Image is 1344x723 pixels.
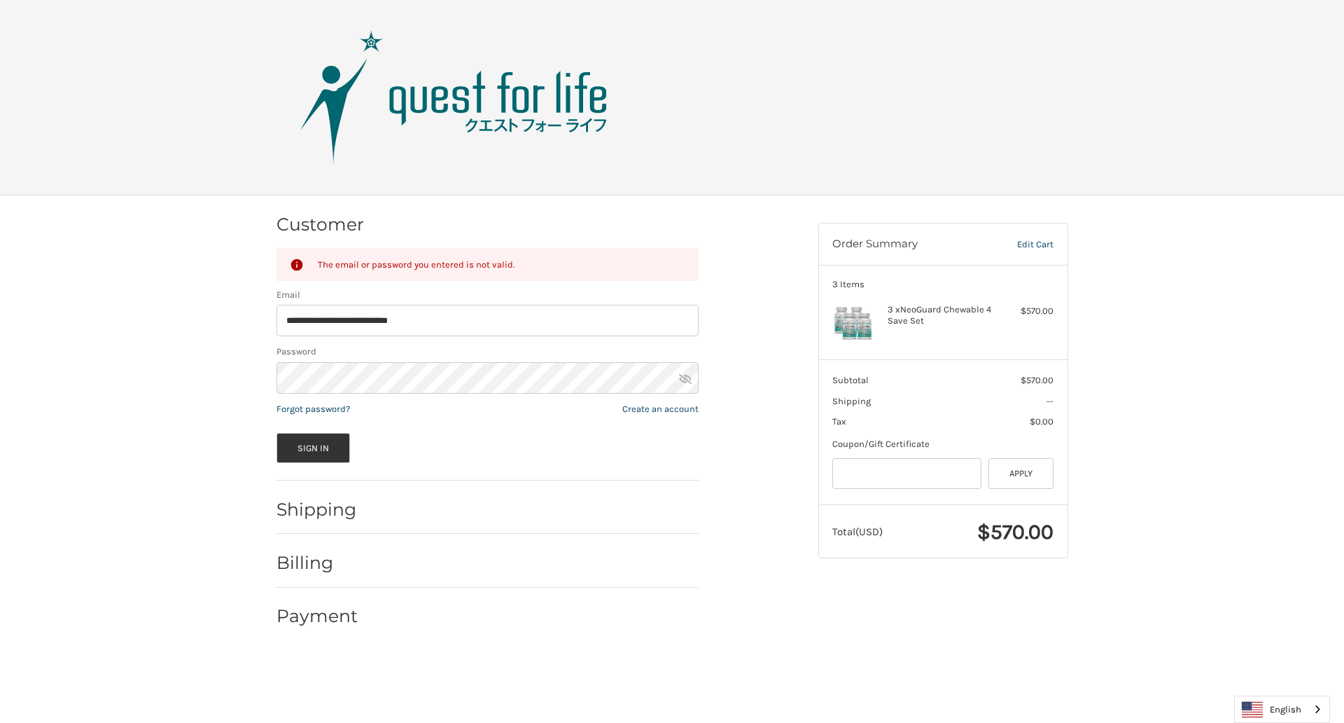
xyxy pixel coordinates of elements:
h2: Customer [276,214,364,235]
span: Shipping [832,396,871,406]
a: Edit Cart [988,237,1053,252]
input: Gift Certificate or Coupon Code [832,458,981,490]
span: $570.00 [1021,375,1053,385]
img: Quest Group [279,27,629,167]
h2: Shipping [276,499,358,521]
span: Tax [832,416,846,427]
a: English [1235,696,1329,722]
h2: Payment [276,605,358,627]
span: -- [1046,396,1053,406]
button: Apply [988,458,1054,490]
h3: 3 Items [832,279,1053,290]
span: Subtotal [832,375,869,385]
div: Language [1234,696,1330,723]
div: $570.00 [998,304,1053,318]
a: Create an account [622,404,699,414]
span: $0.00 [1030,416,1053,427]
h3: Order Summary [832,237,988,252]
span: $570.00 [977,519,1053,544]
span: Total (USD) [832,525,883,538]
label: Email [276,288,699,302]
label: Password [276,345,699,359]
button: Sign In [276,433,351,463]
a: Forgot password? [276,404,350,414]
h2: Billing [276,552,358,574]
aside: Language selected: English [1234,696,1330,723]
h4: 3 x NeoGuard Chewable 4 Save Set [888,304,995,327]
div: Coupon/Gift Certificate [832,437,1053,451]
div: The email or password you entered is not valid. [318,257,685,272]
